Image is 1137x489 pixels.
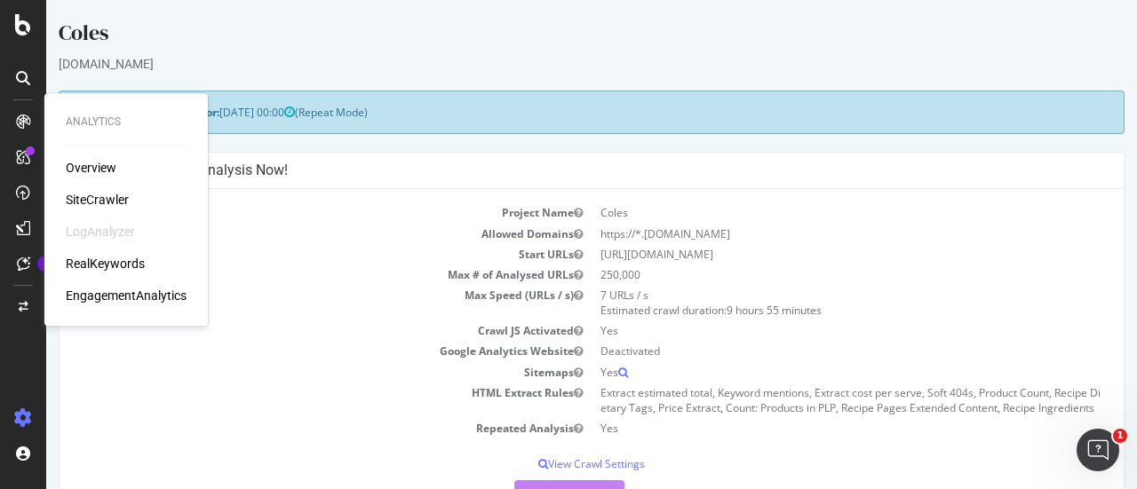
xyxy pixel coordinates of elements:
td: Max Speed (URLs / s) [27,285,545,320]
div: Coles [12,18,1078,55]
td: HTML Extract Rules [27,383,545,418]
span: [DATE] 00:00 [173,105,249,120]
a: SiteCrawler [66,191,129,209]
div: LogAnalyzer [66,223,135,241]
td: Yes [545,320,1064,341]
div: [DOMAIN_NAME] [12,55,1078,73]
span: 9 hours 55 minutes [680,303,775,318]
td: Coles [545,202,1064,223]
div: Analytics [66,114,187,130]
p: View Crawl Settings [27,456,1064,471]
h4: Configure your New Analysis Now! [27,162,1064,179]
strong: Next Launch Scheduled for: [27,105,173,120]
td: 250,000 [545,264,1064,285]
a: EngagementAnalytics [66,287,187,304]
span: 1 [1113,429,1127,443]
a: Overview [66,159,116,177]
td: Extract estimated total, Keyword mentions, Extract cost per serve, Soft 404s, Product Count, Reci... [545,383,1064,418]
td: https://*.[DOMAIN_NAME] [545,224,1064,244]
a: RealKeywords [66,255,145,272]
div: Tooltip anchor [37,256,53,272]
iframe: Intercom live chat [1077,429,1119,471]
td: Google Analytics Website [27,341,545,361]
td: Yes [545,418,1064,438]
td: Sitemaps [27,362,545,383]
td: Allowed Domains [27,224,545,244]
td: Start URLs [27,244,545,264]
td: [URL][DOMAIN_NAME] [545,244,1064,264]
td: Yes [545,362,1064,383]
div: (Repeat Mode) [12,91,1078,134]
td: Crawl JS Activated [27,320,545,341]
td: Deactivated [545,341,1064,361]
td: 7 URLs / s Estimated crawl duration: [545,285,1064,320]
td: Project Name [27,202,545,223]
td: Repeated Analysis [27,418,545,438]
td: Max # of Analysed URLs [27,264,545,285]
